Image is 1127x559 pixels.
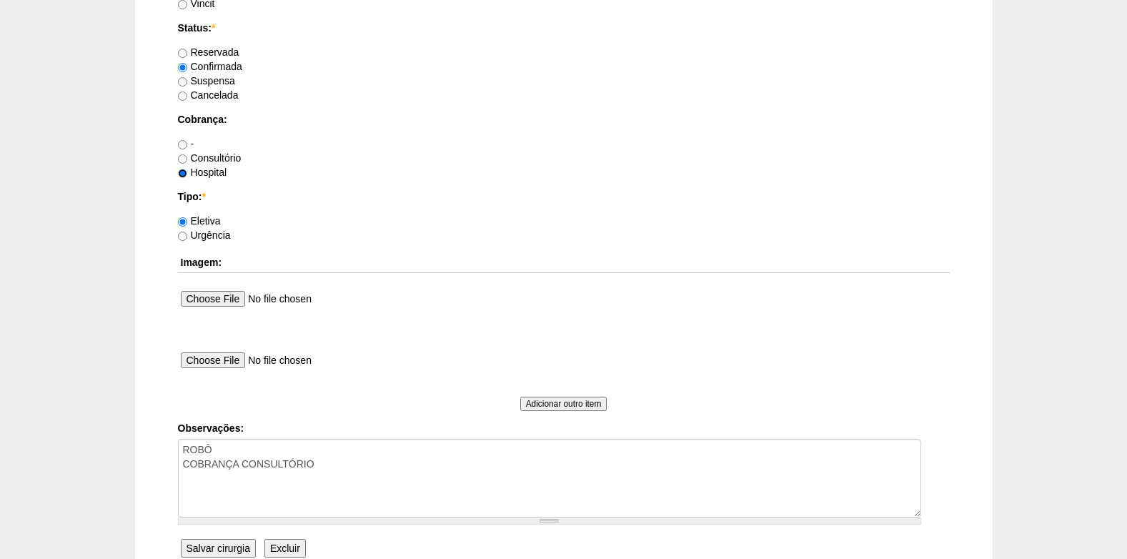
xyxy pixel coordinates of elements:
[178,167,227,178] label: Hospital
[178,138,194,149] label: -
[178,89,239,101] label: Cancelada
[178,252,950,273] th: Imagem:
[178,140,187,149] input: -
[181,539,256,558] input: Salvar cirurgia
[178,75,235,86] label: Suspensa
[202,191,205,202] span: Este campo é obrigatório.
[178,232,187,241] input: Urgência
[264,539,306,558] input: Excluir
[178,49,187,58] input: Reservada
[178,154,187,164] input: Consultório
[178,229,231,241] label: Urgência
[178,439,921,518] textarea: ROBÔ COBRANÇA CONSULTÓRIO
[178,169,187,178] input: Hospital
[178,112,950,127] label: Cobrança:
[178,91,187,101] input: Cancelada
[178,215,221,227] label: Eletiva
[178,152,242,164] label: Consultório
[178,189,950,204] label: Tipo:
[212,22,215,34] span: Este campo é obrigatório.
[178,421,950,435] label: Observações:
[178,61,242,72] label: Confirmada
[178,77,187,86] input: Suspensa
[178,21,950,35] label: Status:
[178,46,239,58] label: Reservada
[520,397,607,411] input: Adicionar outro item
[178,217,187,227] input: Eletiva
[178,63,187,72] input: Confirmada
